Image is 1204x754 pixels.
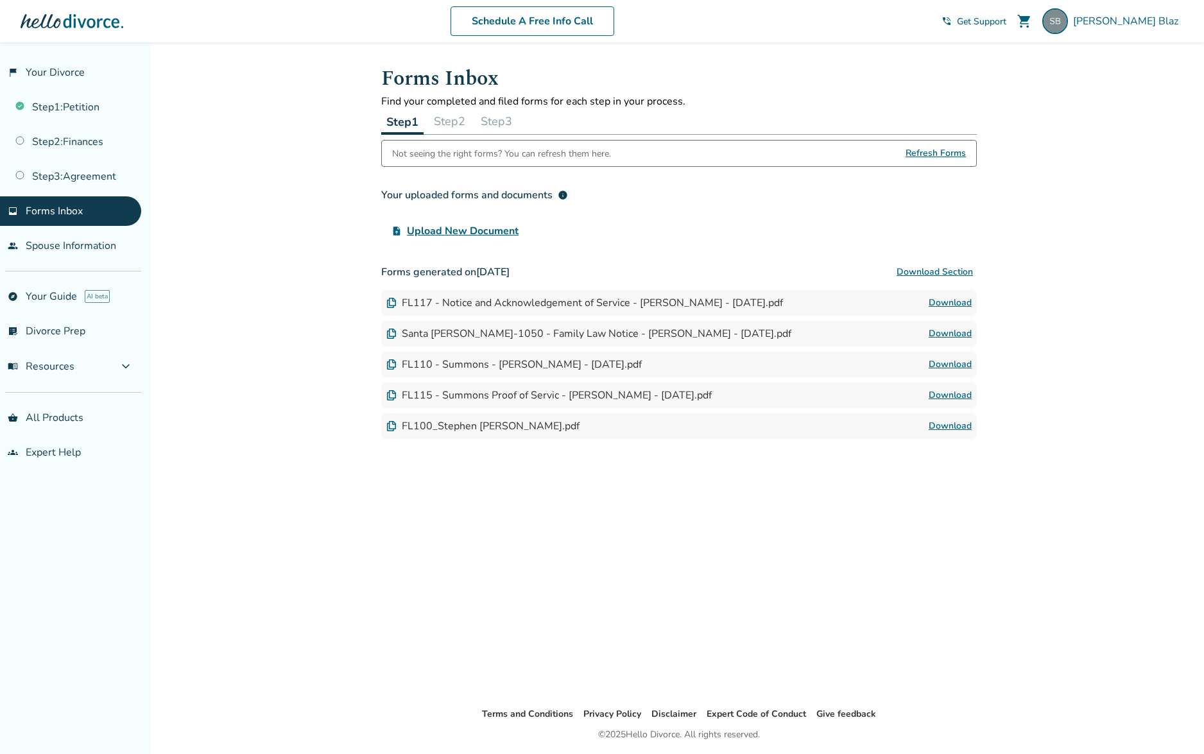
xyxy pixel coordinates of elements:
[392,141,611,166] div: Not seeing the right forms? You can refresh them here.
[929,326,972,341] a: Download
[386,390,397,400] img: Document
[85,290,110,303] span: AI beta
[386,357,642,372] div: FL110 - Summons - [PERSON_NAME] - [DATE].pdf
[381,108,424,135] button: Step1
[8,206,18,216] span: inbox
[598,727,760,742] div: © 2025 Hello Divorce. All rights reserved.
[451,6,614,36] a: Schedule A Free Info Call
[407,223,519,239] span: Upload New Document
[942,16,952,26] span: phone_in_talk
[386,421,397,431] img: Document
[929,295,972,311] a: Download
[1140,692,1204,754] iframe: Chat Widget
[8,241,18,251] span: people
[8,67,18,78] span: flag_2
[386,329,397,339] img: Document
[8,359,74,373] span: Resources
[381,63,977,94] h1: Forms Inbox
[1073,14,1183,28] span: [PERSON_NAME] Blaz
[8,291,18,302] span: explore
[476,108,517,134] button: Step3
[386,419,580,433] div: FL100_Stephen [PERSON_NAME].pdf
[929,388,972,403] a: Download
[1017,13,1032,29] span: shopping_cart
[26,204,83,218] span: Forms Inbox
[1042,8,1068,34] img: steve@blaz4.com
[651,707,696,722] li: Disclaimer
[583,708,641,720] a: Privacy Policy
[482,708,573,720] a: Terms and Conditions
[8,361,18,372] span: menu_book
[429,108,470,134] button: Step2
[8,447,18,458] span: groups
[386,296,783,310] div: FL117 - Notice and Acknowledgement of Service - [PERSON_NAME] - [DATE].pdf
[816,707,876,722] li: Give feedback
[386,388,712,402] div: FL115 - Summons Proof of Servic - [PERSON_NAME] - [DATE].pdf
[707,708,806,720] a: Expert Code of Conduct
[929,418,972,434] a: Download
[8,413,18,423] span: shopping_basket
[386,298,397,308] img: Document
[386,359,397,370] img: Document
[929,357,972,372] a: Download
[381,259,977,285] h3: Forms generated on [DATE]
[381,187,568,203] div: Your uploaded forms and documents
[558,190,568,200] span: info
[386,327,791,341] div: Santa [PERSON_NAME]-1050 - Family Law Notice - [PERSON_NAME] - [DATE].pdf
[957,15,1006,28] span: Get Support
[906,141,966,166] span: Refresh Forms
[893,259,977,285] button: Download Section
[942,15,1006,28] a: phone_in_talkGet Support
[391,226,402,236] span: upload_file
[8,326,18,336] span: list_alt_check
[118,359,133,374] span: expand_more
[381,94,977,108] p: Find your completed and filed forms for each step in your process.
